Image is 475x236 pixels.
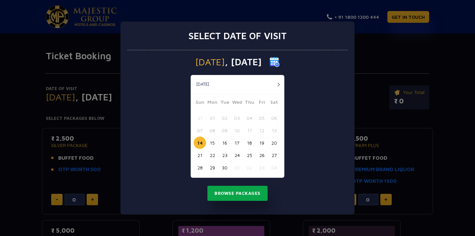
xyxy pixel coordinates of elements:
[231,98,243,108] span: Wed
[194,137,206,149] button: 14
[231,137,243,149] button: 17
[243,124,256,137] button: 11
[243,161,256,174] button: 02
[195,57,225,67] span: [DATE]
[256,112,268,124] button: 05
[243,112,256,124] button: 04
[256,124,268,137] button: 12
[256,161,268,174] button: 03
[194,161,206,174] button: 28
[206,137,218,149] button: 15
[194,124,206,137] button: 07
[194,98,206,108] span: Sun
[206,149,218,161] button: 22
[194,112,206,124] button: 31
[206,98,218,108] span: Mon
[218,161,231,174] button: 30
[207,186,268,201] button: Browse Packages
[192,79,213,89] button: [DATE]
[256,149,268,161] button: 26
[231,149,243,161] button: 24
[218,149,231,161] button: 23
[268,98,280,108] span: Sat
[243,98,256,108] span: Thu
[243,137,256,149] button: 18
[218,124,231,137] button: 09
[231,161,243,174] button: 01
[218,98,231,108] span: Tue
[218,137,231,149] button: 16
[268,112,280,124] button: 06
[243,149,256,161] button: 25
[206,161,218,174] button: 29
[188,30,287,42] h3: Select date of visit
[194,149,206,161] button: 21
[270,57,280,67] img: calender icon
[231,112,243,124] button: 03
[268,137,280,149] button: 20
[256,137,268,149] button: 19
[231,124,243,137] button: 10
[218,112,231,124] button: 02
[256,98,268,108] span: Fri
[268,161,280,174] button: 04
[268,124,280,137] button: 13
[206,124,218,137] button: 08
[225,57,262,67] span: , [DATE]
[268,149,280,161] button: 27
[206,112,218,124] button: 01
